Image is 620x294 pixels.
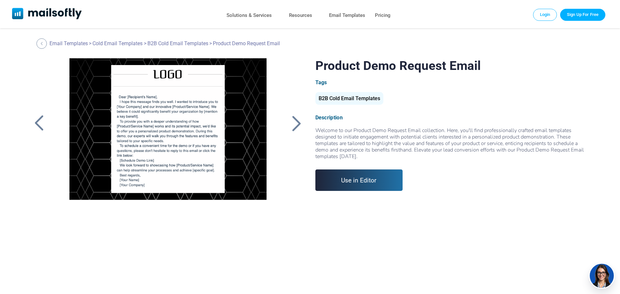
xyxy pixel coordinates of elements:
a: Cold Email Templates [92,40,143,47]
a: Back [31,115,47,132]
a: Use in Editor [315,169,403,191]
a: Pricing [375,11,391,20]
a: Email Templates [329,11,365,20]
div: Welcome to our Product Demo Request Email collection. Here, you'll find professionally crafted em... [315,127,589,160]
a: Email Templates [49,40,88,47]
h1: Product Demo Request Email [315,58,589,73]
div: B2B Cold Email Templates [315,92,383,105]
a: Resources [289,11,312,20]
a: Solutions & Services [227,11,272,20]
div: Tags [315,79,589,86]
a: Trial [560,9,605,20]
a: B2B Cold Email Templates [315,98,383,101]
a: Mailsoftly [12,8,82,20]
a: Back [36,38,48,49]
a: Product Demo Request Email [58,58,277,221]
a: Login [533,9,557,20]
div: Description [315,114,589,121]
a: Back [289,115,305,132]
a: B2B Cold Email Templates [147,40,208,47]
